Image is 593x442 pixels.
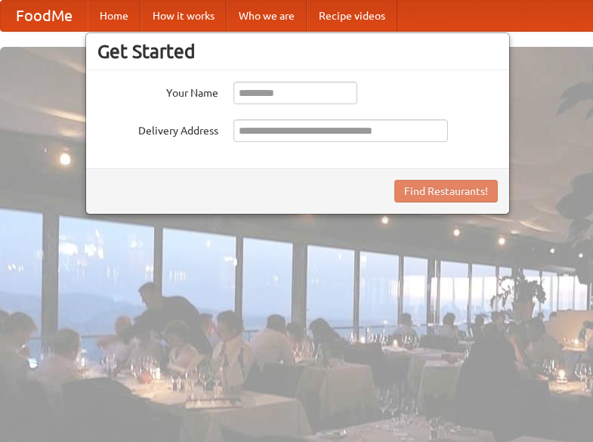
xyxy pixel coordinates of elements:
[227,1,307,31] a: Who we are
[1,1,88,31] a: FoodMe
[394,180,498,202] button: Find Restaurants!
[88,1,141,31] a: Home
[141,1,227,31] a: How it works
[307,1,397,31] a: Recipe videos
[97,82,218,100] label: Your Name
[97,40,498,63] h3: Get Started
[97,119,218,138] label: Delivery Address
